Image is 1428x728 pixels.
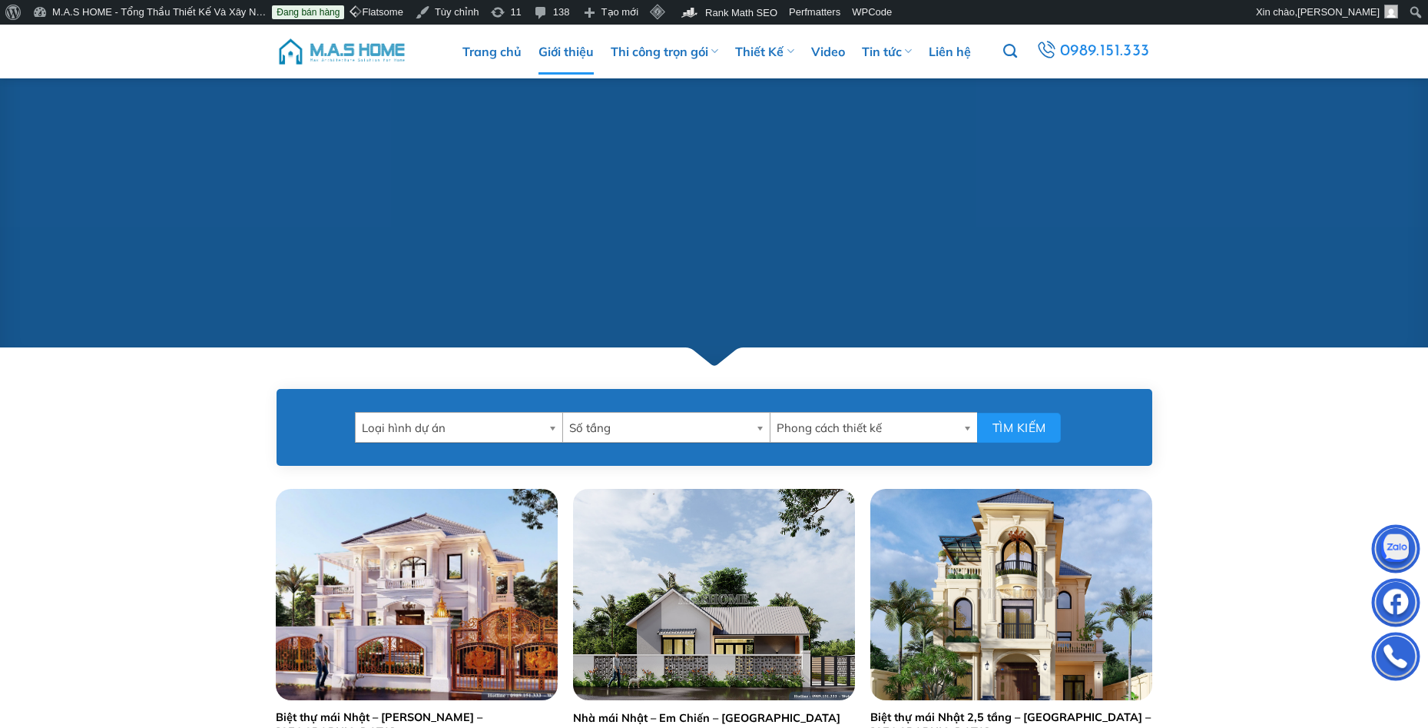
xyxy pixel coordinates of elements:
[277,28,407,75] img: M.A.S HOME – Tổng Thầu Thiết Kế Và Xây Nhà Trọn Gói
[862,28,912,75] a: Tin tức
[1373,636,1419,682] img: Phone
[1373,582,1419,628] img: Facebook
[811,28,845,75] a: Video
[1034,38,1151,65] a: 0989.151.333
[462,28,522,75] a: Trang chủ
[1297,6,1380,18] span: [PERSON_NAME]
[272,5,344,19] a: Đang bán hàng
[1003,35,1017,68] a: Tìm kiếm
[573,489,855,700] img: Nhà mái Nhật - Em Chiến - Thái Bình | MasHome
[929,28,971,75] a: Liên hệ
[569,413,750,444] span: Số tầng
[705,7,777,18] span: Rank Math SEO
[276,489,558,700] img: Thiết kế biệt thự anh Mạnh - Thái Bình | MasHome
[735,28,794,75] a: Thiết Kế
[977,413,1061,443] button: Tìm kiếm
[1373,528,1419,574] img: Zalo
[362,413,542,444] span: Loại hình dự án
[538,28,594,75] a: Giới thiệu
[777,413,957,444] span: Phong cách thiết kế
[573,711,840,726] a: Nhà mái Nhật – Em Chiến – [GEOGRAPHIC_DATA]
[870,489,1152,700] img: Thiết kế biệt thự mái Nhật - Anh Tùng - Bắc Ninh | MasHome
[611,28,718,75] a: Thi công trọn gói
[1060,38,1150,65] span: 0989.151.333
